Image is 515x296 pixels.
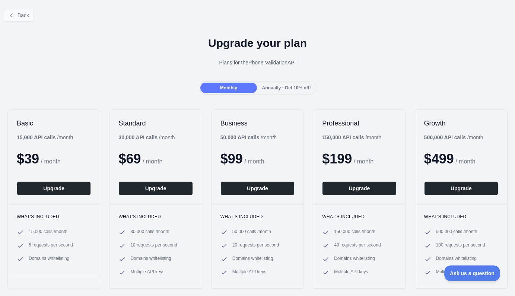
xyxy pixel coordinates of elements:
[220,134,277,141] div: / month
[322,119,396,128] h2: Professional
[220,119,295,128] h2: Business
[444,265,500,281] iframe: Toggle Customer Support
[322,134,364,140] b: 150,000 API calls
[220,151,243,166] span: $ 99
[424,119,498,128] h2: Growth
[322,134,381,141] div: / month
[322,151,352,166] span: $ 199
[424,151,454,166] span: $ 499
[220,134,260,140] b: 50,000 API calls
[424,134,466,140] b: 500,000 API calls
[424,134,483,141] div: / month
[118,119,193,128] h2: Standard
